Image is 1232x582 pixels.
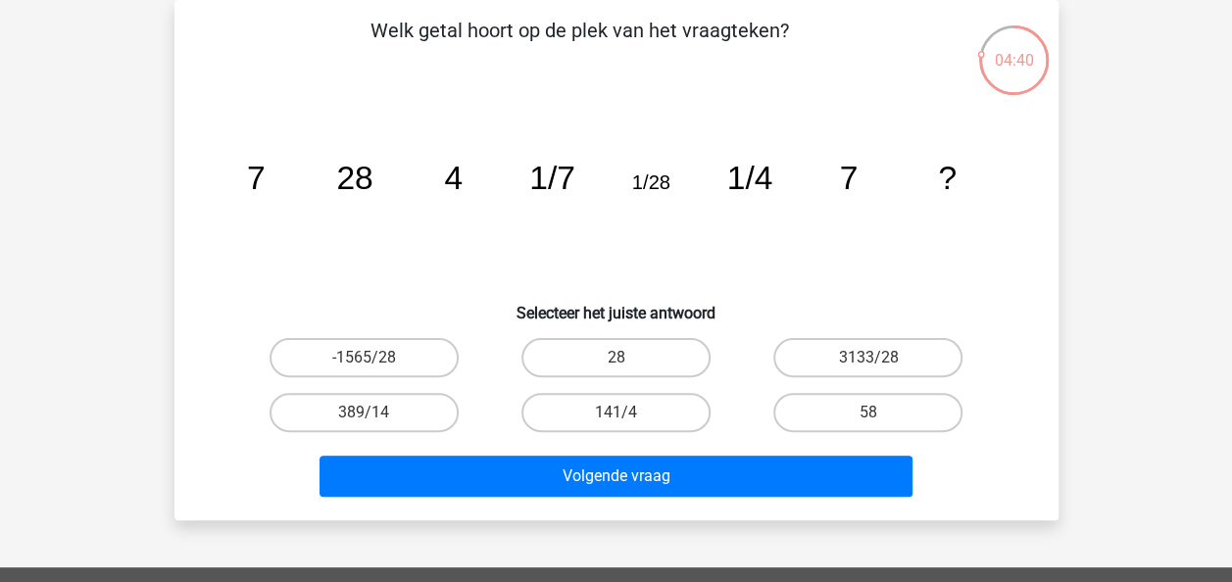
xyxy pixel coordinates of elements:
[631,171,669,193] tspan: 1/28
[773,393,962,432] label: 58
[977,24,1051,73] div: 04:40
[270,393,459,432] label: 389/14
[938,160,957,196] tspan: ?
[726,160,772,196] tspan: 1/4
[773,338,962,377] label: 3133/28
[521,393,711,432] label: 141/4
[529,160,575,196] tspan: 1/7
[320,456,912,497] button: Volgende vraag
[206,288,1027,322] h6: Selecteer het juiste antwoord
[444,160,463,196] tspan: 4
[206,16,954,74] p: Welk getal hoort op de plek van het vraagteken?
[270,338,459,377] label: -1565/28
[521,338,711,377] label: 28
[246,160,265,196] tspan: 7
[336,160,372,196] tspan: 28
[839,160,858,196] tspan: 7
